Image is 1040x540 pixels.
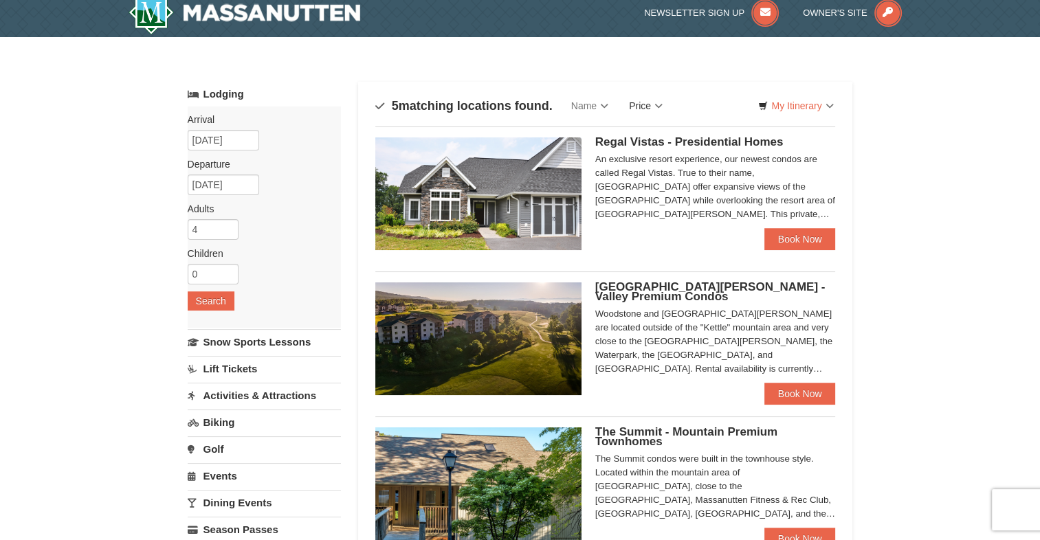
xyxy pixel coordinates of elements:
a: Activities & Attractions [188,383,341,408]
a: Events [188,463,341,488]
span: The Summit - Mountain Premium Townhomes [595,425,777,448]
a: Price [619,92,673,120]
a: Lift Tickets [188,356,341,381]
div: The Summit condos were built in the townhouse style. Located within the mountain area of [GEOGRAP... [595,452,836,521]
div: An exclusive resort experience, our newest condos are called Regal Vistas. True to their name, [G... [595,153,836,221]
label: Arrival [188,113,331,126]
a: Book Now [764,228,836,250]
img: 19218991-1-902409a9.jpg [375,137,582,250]
h4: matching locations found. [375,99,553,113]
a: Name [561,92,619,120]
label: Adults [188,202,331,216]
span: [GEOGRAPHIC_DATA][PERSON_NAME] - Valley Premium Condos [595,280,826,303]
a: Golf [188,436,341,462]
div: Woodstone and [GEOGRAPHIC_DATA][PERSON_NAME] are located outside of the "Kettle" mountain area an... [595,307,836,376]
span: 5 [392,99,399,113]
button: Search [188,291,234,311]
span: Regal Vistas - Presidential Homes [595,135,784,148]
a: Owner's Site [803,8,902,18]
span: Owner's Site [803,8,867,18]
a: Biking [188,409,341,435]
a: Snow Sports Lessons [188,329,341,355]
a: Book Now [764,383,836,405]
a: My Itinerary [749,95,842,116]
img: 19219041-4-ec11c166.jpg [375,282,582,395]
a: Lodging [188,82,341,106]
img: 19219034-1-0eee7e00.jpg [375,427,582,540]
span: Newsletter Sign Up [644,8,744,18]
label: Children [188,247,331,260]
a: Newsletter Sign Up [644,8,779,18]
label: Departure [188,157,331,171]
a: Dining Events [188,490,341,515]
